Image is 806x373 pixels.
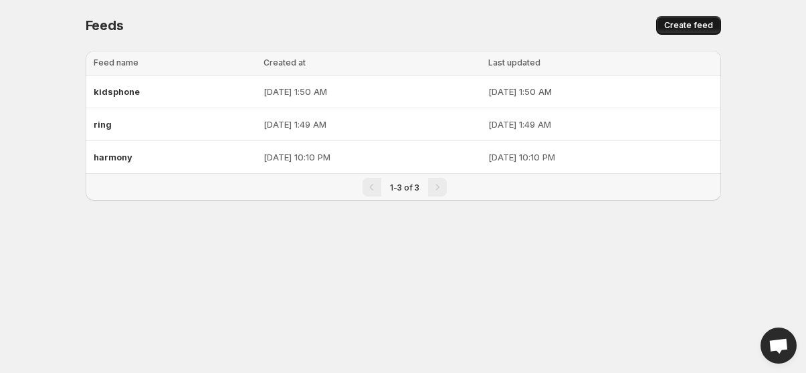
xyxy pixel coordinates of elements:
[94,152,132,162] span: harmony
[94,119,112,130] span: ring
[264,150,480,164] p: [DATE] 10:10 PM
[656,16,721,35] button: Create feed
[264,57,306,68] span: Created at
[94,57,138,68] span: Feed name
[86,17,124,33] span: Feeds
[761,328,797,364] div: Open chat
[264,118,480,131] p: [DATE] 1:49 AM
[94,86,140,97] span: kidsphone
[488,85,713,98] p: [DATE] 1:50 AM
[390,182,419,193] span: 1-3 of 3
[488,57,540,68] span: Last updated
[664,20,713,31] span: Create feed
[488,150,713,164] p: [DATE] 10:10 PM
[264,85,480,98] p: [DATE] 1:50 AM
[488,118,713,131] p: [DATE] 1:49 AM
[86,173,721,201] nav: Pagination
